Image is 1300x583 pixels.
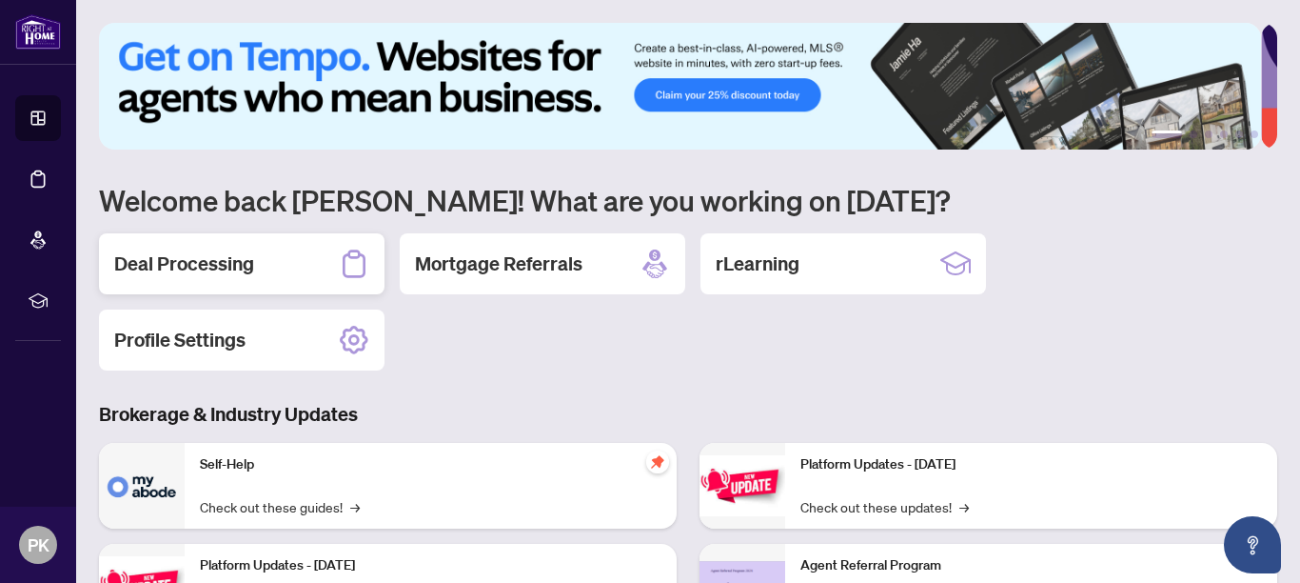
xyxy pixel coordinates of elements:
[350,496,360,517] span: →
[800,555,1262,576] p: Agent Referral Program
[99,401,1277,428] h3: Brokerage & Industry Updates
[15,14,61,50] img: logo
[200,496,360,517] a: Check out these guides!→
[114,251,254,277] h2: Deal Processing
[959,496,969,517] span: →
[99,182,1277,218] h1: Welcome back [PERSON_NAME]! What are you working on [DATE]?
[646,451,669,473] span: pushpin
[200,555,661,576] p: Platform Updates - [DATE]
[415,251,582,277] h2: Mortgage Referrals
[1220,131,1228,138] button: 4
[1224,516,1281,573] button: Open asap
[99,23,1261,150] img: Slide 0
[28,532,49,558] span: PK
[1205,131,1212,138] button: 3
[800,454,1262,475] p: Platform Updates - [DATE]
[699,455,785,515] img: Platform Updates - June 23, 2025
[99,443,185,529] img: Self-Help
[200,454,661,475] p: Self-Help
[1190,131,1197,138] button: 2
[114,327,246,353] h2: Profile Settings
[1251,131,1258,138] button: 6
[800,496,969,517] a: Check out these updates!→
[1152,131,1182,138] button: 1
[1235,131,1243,138] button: 5
[716,251,799,277] h2: rLearning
